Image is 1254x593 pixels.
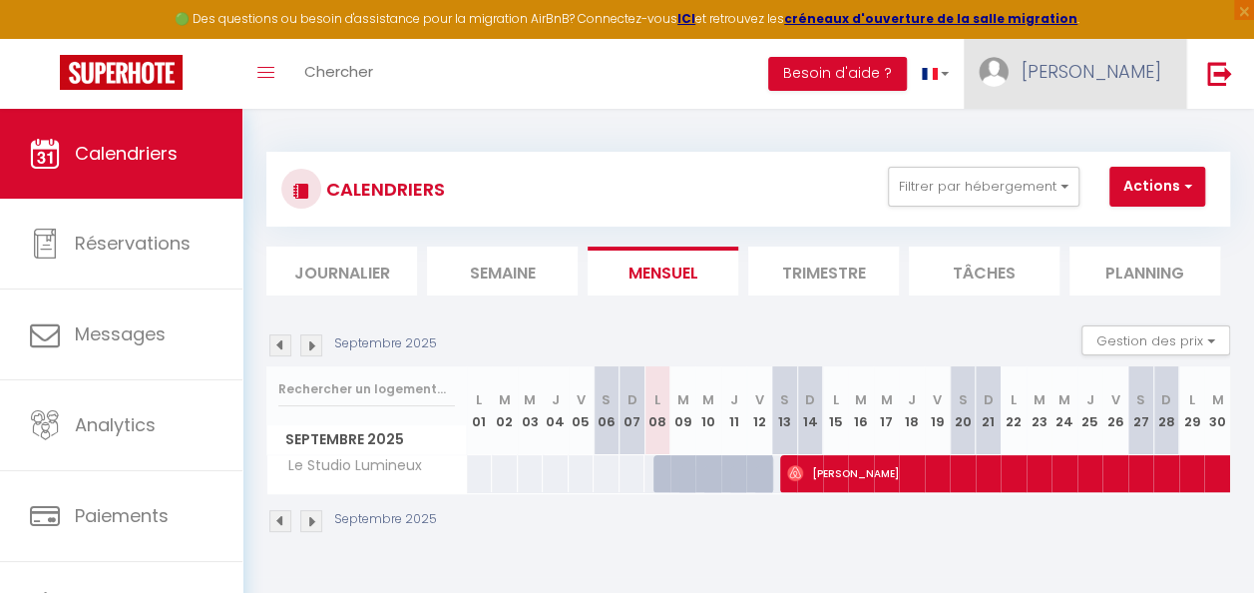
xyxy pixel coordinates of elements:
[602,390,611,409] abbr: S
[855,390,867,409] abbr: M
[676,390,688,409] abbr: M
[780,390,789,409] abbr: S
[267,425,466,454] span: Septembre 2025
[1204,366,1230,455] th: 30
[979,57,1009,87] img: ...
[620,366,645,455] th: 07
[476,390,482,409] abbr: L
[524,390,536,409] abbr: M
[874,366,900,455] th: 17
[984,390,994,409] abbr: D
[427,247,578,296] li: Semaine
[289,39,388,109] a: Chercher
[334,510,437,529] p: Septembre 2025
[569,366,595,455] th: 05
[552,390,560,409] abbr: J
[270,455,427,477] span: Le Studio Lumineux
[908,390,916,409] abbr: J
[278,371,455,407] input: Rechercher un logement...
[976,366,1002,455] th: 21
[334,334,437,353] p: Septembre 2025
[899,366,925,455] th: 18
[797,366,823,455] th: 14
[1058,390,1070,409] abbr: M
[754,390,763,409] abbr: V
[784,10,1077,27] a: créneaux d'ouverture de la salle migration
[848,366,874,455] th: 16
[1153,366,1179,455] th: 28
[627,390,636,409] abbr: D
[1022,59,1161,84] span: [PERSON_NAME]
[654,390,660,409] abbr: L
[1011,390,1017,409] abbr: L
[1211,390,1223,409] abbr: M
[75,412,156,437] span: Analytics
[1034,390,1045,409] abbr: M
[933,390,942,409] abbr: V
[748,247,899,296] li: Trimestre
[729,390,737,409] abbr: J
[888,167,1079,207] button: Filtrer par hébergement
[881,390,893,409] abbr: M
[909,247,1059,296] li: Tâches
[75,231,191,256] span: Réservations
[1189,390,1195,409] abbr: L
[964,39,1186,109] a: ... [PERSON_NAME]
[959,390,968,409] abbr: S
[321,167,445,212] h3: CALENDRIERS
[1077,366,1103,455] th: 25
[304,61,373,82] span: Chercher
[1136,390,1145,409] abbr: S
[1128,366,1154,455] th: 27
[768,57,907,91] button: Besoin d'aide ?
[1207,61,1232,86] img: logout
[695,366,721,455] th: 10
[1027,366,1052,455] th: 23
[832,390,838,409] abbr: L
[805,390,815,409] abbr: D
[467,366,493,455] th: 01
[746,366,772,455] th: 12
[702,390,714,409] abbr: M
[518,366,544,455] th: 03
[1001,366,1027,455] th: 22
[823,366,849,455] th: 15
[721,366,747,455] th: 11
[1051,366,1077,455] th: 24
[772,366,798,455] th: 13
[75,321,166,346] span: Messages
[670,366,696,455] th: 09
[492,366,518,455] th: 02
[266,247,417,296] li: Journalier
[1111,390,1120,409] abbr: V
[588,247,738,296] li: Mensuel
[1179,366,1205,455] th: 29
[1069,247,1220,296] li: Planning
[677,10,695,27] a: ICI
[925,366,951,455] th: 19
[75,141,178,166] span: Calendriers
[1161,390,1171,409] abbr: D
[594,366,620,455] th: 06
[75,503,169,528] span: Paiements
[543,366,569,455] th: 04
[499,390,511,409] abbr: M
[1086,390,1094,409] abbr: J
[950,366,976,455] th: 20
[60,55,183,90] img: Super Booking
[577,390,586,409] abbr: V
[1081,325,1230,355] button: Gestion des prix
[1109,167,1205,207] button: Actions
[1102,366,1128,455] th: 26
[16,8,76,68] button: Ouvrir le widget de chat LiveChat
[644,366,670,455] th: 08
